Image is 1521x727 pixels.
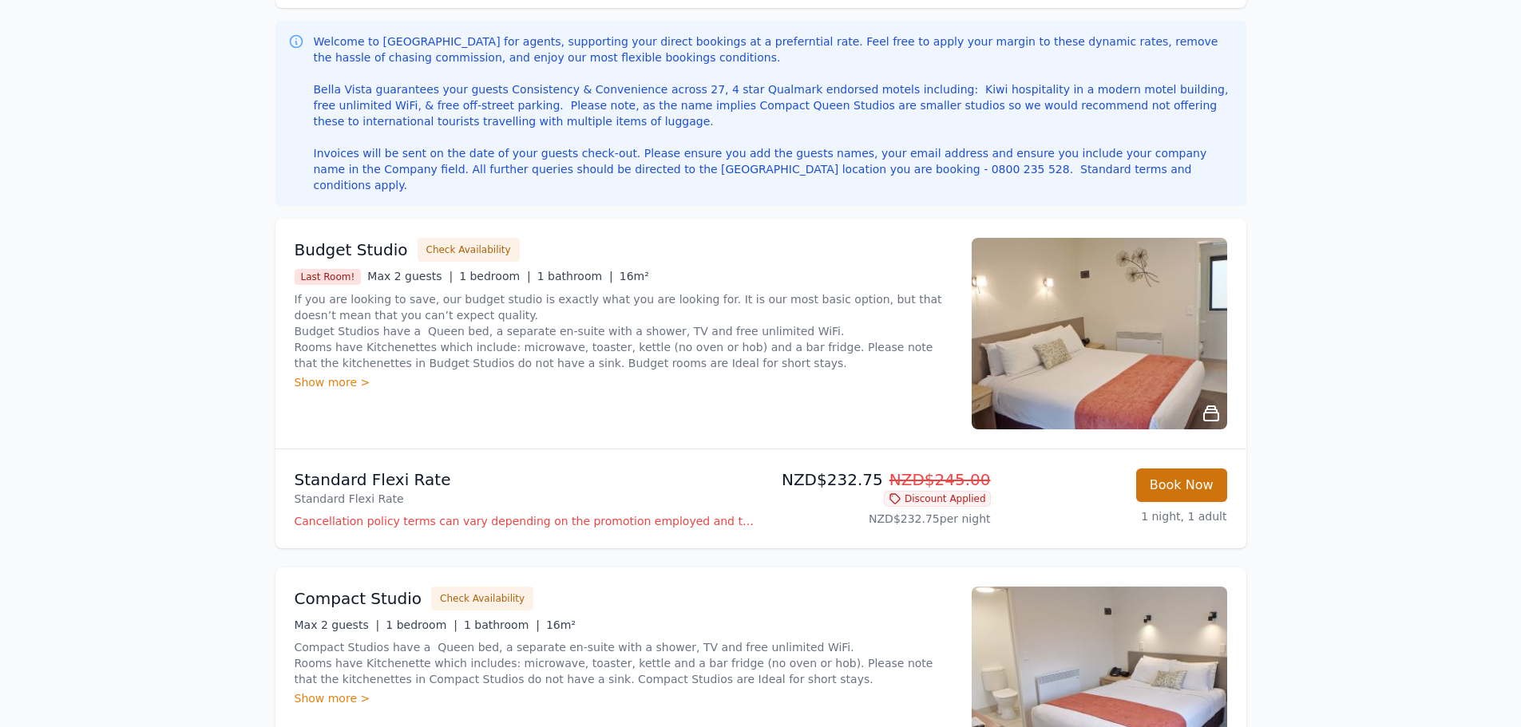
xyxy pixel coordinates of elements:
[418,238,520,262] button: Check Availability
[1136,468,1227,502] button: Book Now
[367,270,453,283] span: Max 2 guests |
[295,269,362,285] span: Last Room!
[537,270,613,283] span: 1 bathroom |
[459,270,531,283] span: 1 bedroom |
[295,513,755,529] p: Cancellation policy terms can vary depending on the promotion employed and the time of stay of th...
[295,639,953,687] p: Compact Studios have a Queen bed, a separate en-suite with a shower, TV and free unlimited WiFi. ...
[295,587,422,610] h3: Compact Studio
[295,491,755,507] p: Standard Flexi Rate
[314,34,1234,193] p: Welcome to [GEOGRAPHIC_DATA] for agents, supporting your direct bookings at a preferntial rate. F...
[546,618,576,631] span: 16m²
[767,468,991,491] p: NZD$232.75
[884,491,991,507] span: Discount Applied
[767,511,991,527] p: NZD$232.75 per night
[1004,508,1227,524] p: 1 night, 1 adult
[295,618,380,631] span: Max 2 guests |
[295,468,755,491] p: Standard Flexi Rate
[295,291,953,371] p: If you are looking to save, our budget studio is exactly what you are looking for. It is our most...
[620,270,649,283] span: 16m²
[295,239,408,261] h3: Budget Studio
[464,618,540,631] span: 1 bathroom |
[386,618,457,631] span: 1 bedroom |
[295,374,953,390] div: Show more >
[889,470,991,489] span: NZD$245.00
[431,587,533,610] button: Check Availability
[295,690,953,706] div: Show more >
